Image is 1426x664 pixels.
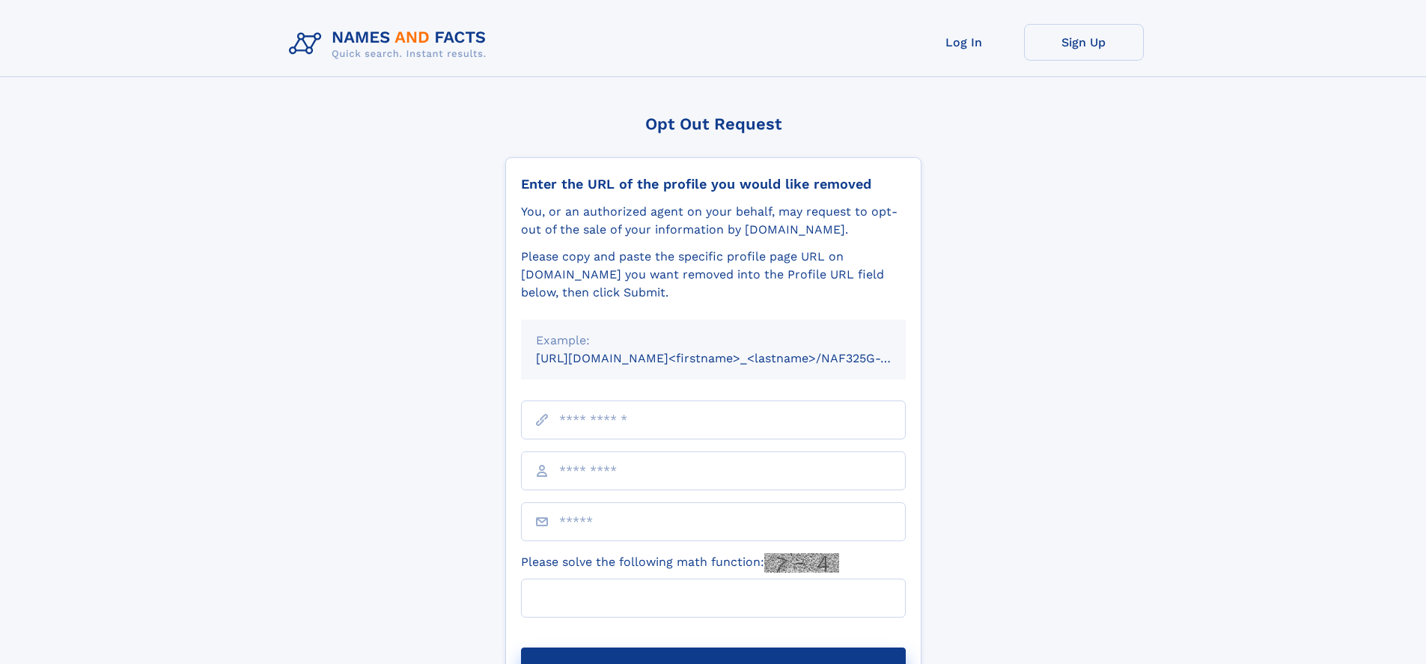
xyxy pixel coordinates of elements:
[283,24,499,64] img: Logo Names and Facts
[505,115,921,133] div: Opt Out Request
[521,203,906,239] div: You, or an authorized agent on your behalf, may request to opt-out of the sale of your informatio...
[904,24,1024,61] a: Log In
[1024,24,1144,61] a: Sign Up
[521,176,906,192] div: Enter the URL of the profile you would like removed
[536,332,891,350] div: Example:
[536,351,934,365] small: [URL][DOMAIN_NAME]<firstname>_<lastname>/NAF325G-xxxxxxxx
[521,553,839,573] label: Please solve the following math function:
[521,248,906,302] div: Please copy and paste the specific profile page URL on [DOMAIN_NAME] you want removed into the Pr...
